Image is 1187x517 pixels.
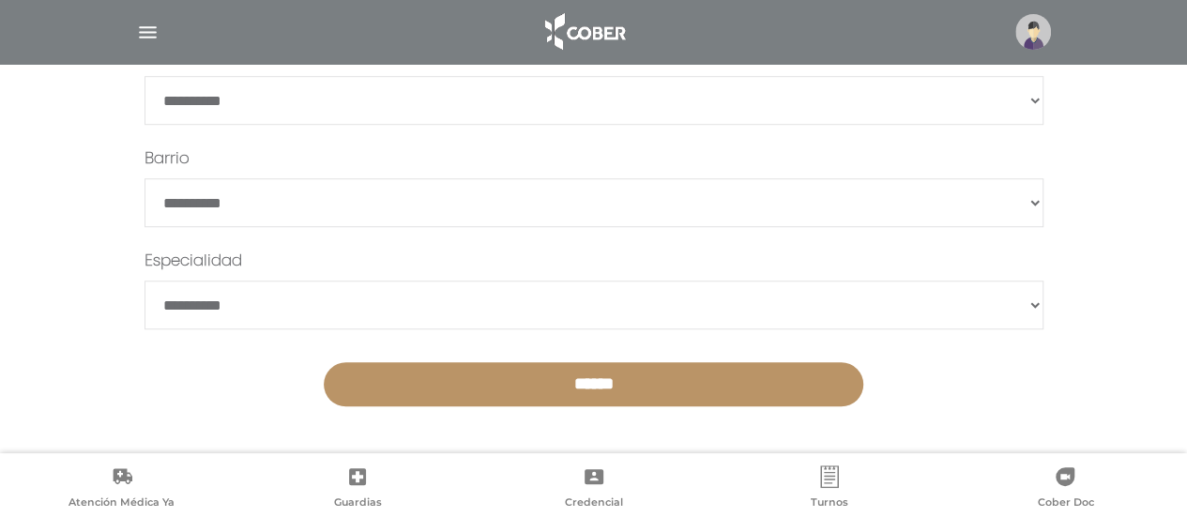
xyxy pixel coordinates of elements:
a: Credencial [476,465,711,513]
span: Credencial [565,495,623,512]
span: Atención Médica Ya [68,495,175,512]
img: profile-placeholder.svg [1015,14,1051,50]
a: Turnos [711,465,947,513]
label: Especialidad [145,251,242,273]
a: Guardias [239,465,475,513]
label: Barrio [145,148,190,171]
a: Atención Médica Ya [4,465,239,513]
img: logo_cober_home-white.png [535,9,633,54]
span: Cober Doc [1037,495,1093,512]
img: Cober_menu-lines-white.svg [136,21,160,44]
span: Turnos [811,495,848,512]
a: Cober Doc [948,465,1183,513]
span: Guardias [334,495,382,512]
